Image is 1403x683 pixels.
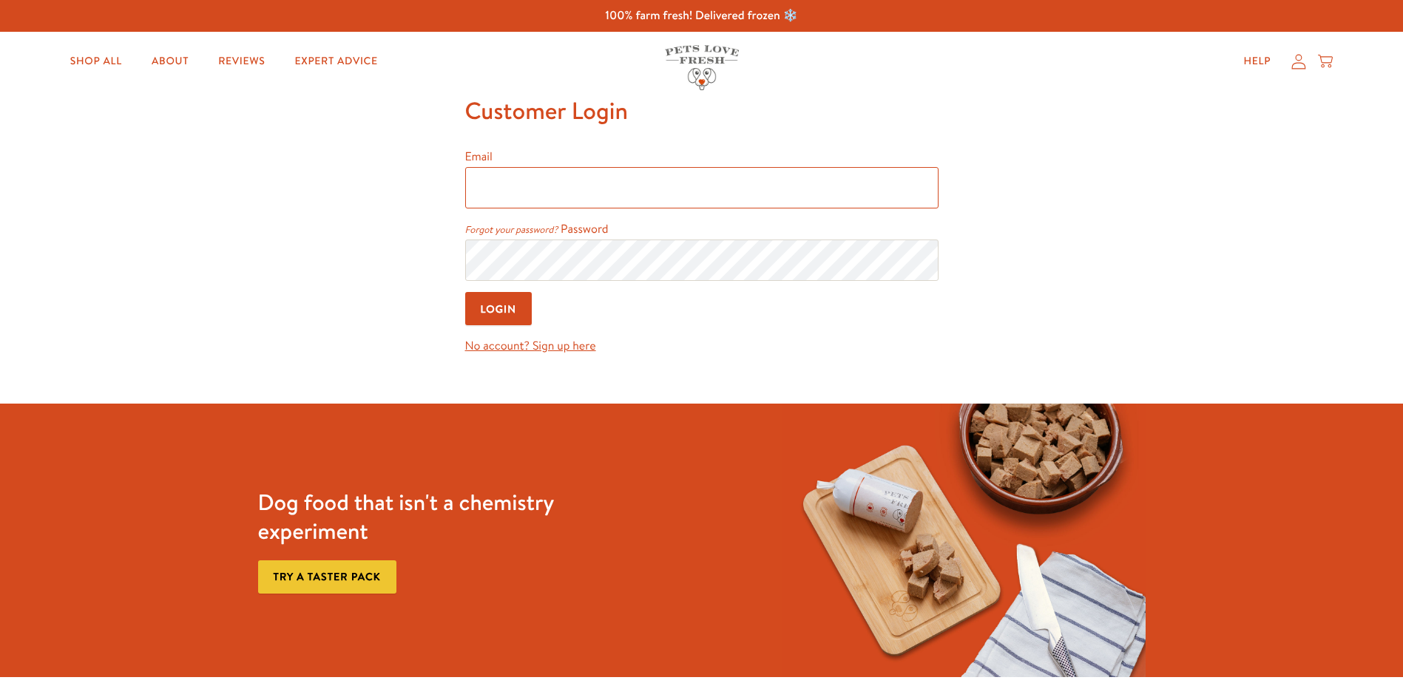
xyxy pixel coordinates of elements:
a: Shop All [58,47,134,76]
a: Reviews [206,47,277,76]
a: No account? Sign up here [465,338,596,354]
img: Pets Love Fresh [665,45,739,90]
a: Help [1231,47,1282,76]
label: Email [465,149,493,165]
a: Expert Advice [283,47,390,76]
a: About [140,47,200,76]
input: Login [465,292,533,325]
a: Forgot your password? [465,223,558,237]
a: Try a taster pack [258,560,396,594]
img: Fussy [782,404,1146,677]
h3: Dog food that isn't a chemistry experiment [258,488,621,546]
label: Password [561,221,609,237]
h1: Customer Login [465,91,939,131]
